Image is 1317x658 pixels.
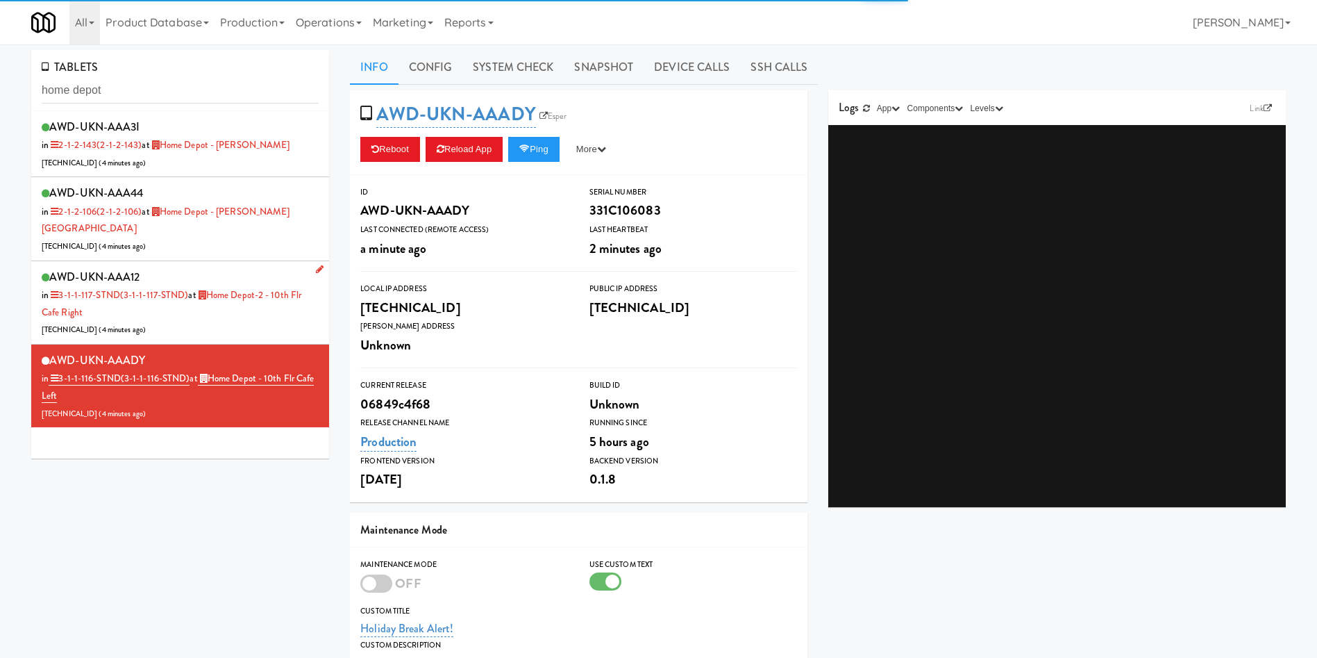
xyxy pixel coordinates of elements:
[644,50,740,85] a: Device Calls
[589,199,797,222] div: 331C106083
[102,241,143,252] span: 4 minutes ago
[589,432,649,451] span: 5 hours ago
[42,138,142,151] span: in
[1246,101,1275,115] a: Link
[360,639,797,652] div: Custom Description
[42,205,290,236] span: at
[589,416,797,430] div: Running Since
[589,239,662,258] span: 2 minutes ago
[589,393,797,416] div: Unknown
[360,379,568,393] div: Current Release
[31,111,329,178] li: AWD-UKN-AAA3Iin 2-1-2-143(2-1-2-143)at Home Depot - [PERSON_NAME][TECHNICAL_ID] (4 minutes ago)
[360,137,420,162] button: Reboot
[31,10,56,35] img: Micromart
[102,158,143,168] span: 4 minutes ago
[589,186,797,199] div: Serial Number
[360,604,797,618] div: Custom Title
[49,352,145,368] span: AWD-UKN-AAADY
[360,239,426,258] span: a minute ago
[49,138,142,151] a: 2-1-2-143(2-1-2-143)
[873,101,904,115] button: App
[589,468,797,491] div: 0.1.8
[49,119,140,135] span: AWD-UKN-AAA3I
[589,282,797,296] div: Public IP Address
[102,409,143,419] span: 4 minutes ago
[42,288,301,319] a: Home Depot-2 - 10th Flr Cafe Right
[360,296,568,320] div: [TECHNICAL_ID]
[360,334,568,357] div: Unknown
[360,223,568,237] div: Last Connected (Remote Access)
[42,78,319,104] input: Search tablets
[565,137,617,162] button: More
[42,205,290,236] a: Home Depot - [PERSON_NAME][GEOGRAPHIC_DATA]
[360,432,417,452] a: Production
[399,50,463,85] a: Config
[426,137,503,162] button: Reload App
[360,522,447,538] span: Maintenance Mode
[42,324,146,335] span: [TECHNICAL_ID] ( )
[42,288,301,319] span: at
[42,241,146,252] span: [TECHNICAL_ID] ( )
[360,393,568,416] div: 06849c4f68
[967,101,1007,115] button: Levels
[49,205,142,218] a: 2-1-2-106(2-1-2-106)
[97,205,142,218] span: (2-1-2-106)
[360,186,568,199] div: ID
[49,372,190,386] a: 3-1-1-116-STND(3-1-1-116-STND)
[740,50,818,85] a: SSH Calls
[42,205,142,218] span: in
[31,177,329,261] li: AWD-UKN-AAA44in 2-1-2-106(2-1-2-106)at Home Depot - [PERSON_NAME][GEOGRAPHIC_DATA][TECHNICAL_ID] ...
[564,50,644,85] a: Snapshot
[120,288,189,302] span: (3-1-1-117-STND)
[360,320,568,334] div: [PERSON_NAME] Address
[589,296,797,320] div: [TECHNICAL_ID]
[31,261,329,345] li: AWD-UKN-AAA12in 3-1-1-117-STND(3-1-1-117-STND)at Home Depot-2 - 10th Flr Cafe Right[TECHNICAL_ID]...
[142,138,290,151] span: at
[49,288,188,302] a: 3-1-1-117-STND(3-1-1-117-STND)
[49,185,143,201] span: AWD-UKN-AAA44
[42,409,146,419] span: [TECHNICAL_ID] ( )
[589,223,797,237] div: Last Heartbeat
[903,101,966,115] button: Components
[360,416,568,430] div: Release Channel Name
[360,454,568,468] div: Frontend Version
[42,59,98,75] span: TABLETS
[121,372,190,385] span: (3-1-1-116-STND)
[42,372,190,386] span: in
[589,558,797,572] div: Use Custom Text
[395,574,421,593] span: OFF
[360,468,568,491] div: [DATE]
[536,109,571,123] a: Esper
[49,269,140,285] span: AWD-UKN-AAA12
[42,158,146,168] span: [TECHNICAL_ID] ( )
[376,101,535,128] a: AWD-UKN-AAADY
[102,324,143,335] span: 4 minutes ago
[150,138,290,151] a: Home Depot - [PERSON_NAME]
[839,99,859,115] span: Logs
[360,282,568,296] div: Local IP Address
[508,137,560,162] button: Ping
[360,558,568,572] div: Maintenance Mode
[589,379,797,393] div: Build Id
[589,454,797,468] div: Backend Version
[42,288,188,302] span: in
[360,199,568,222] div: AWD-UKN-AAADY
[350,50,398,85] a: Info
[31,345,329,427] li: AWD-UKN-AAADYin 3-1-1-116-STND(3-1-1-116-STND)at Home Depot - 10th Flr Cafe Left[TECHNICAL_ID] (4...
[360,620,453,637] a: Holiday Break Alert!
[97,138,142,151] span: (2-1-2-143)
[462,50,564,85] a: System Check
